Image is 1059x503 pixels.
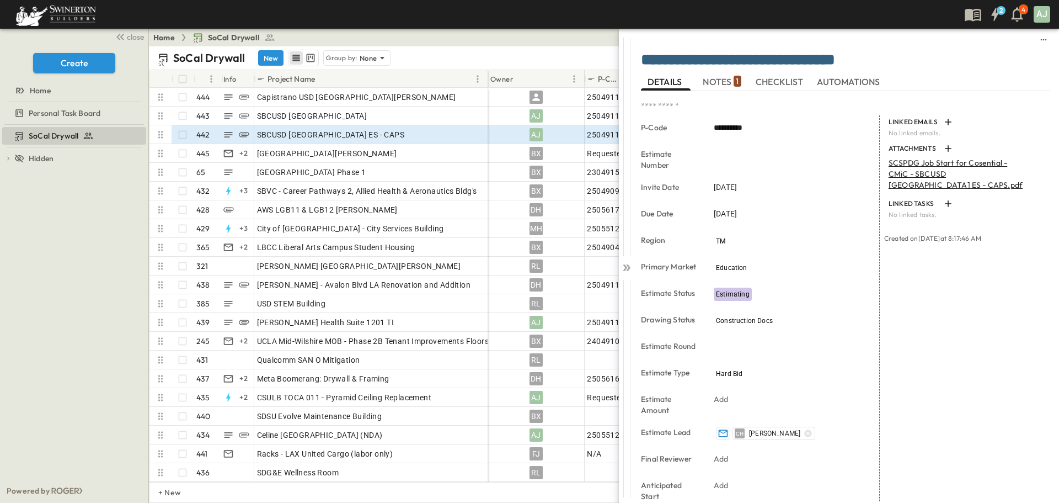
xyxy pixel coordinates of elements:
[714,182,737,193] span: [DATE]
[196,411,211,422] p: 440
[749,429,800,438] span: [PERSON_NAME]
[716,237,725,245] span: TM
[268,73,315,84] p: Project Name
[529,428,543,442] div: AJ
[196,129,210,140] p: 442
[257,317,394,328] span: [PERSON_NAME] Health Suite 1201 TI
[196,148,210,159] p: 445
[529,184,543,198] div: BX
[529,278,543,292] div: DH
[736,433,744,434] span: CH
[641,427,698,438] p: Estimate Lead
[326,52,357,63] p: Group by:
[889,199,939,208] p: LINKED TASKS
[196,223,210,234] p: 429
[529,166,543,179] div: BX
[194,70,221,88] div: #
[1037,33,1050,46] button: sidedrawer-menu
[641,149,698,171] p: Estimate Number
[30,85,51,96] span: Home
[529,335,543,348] div: BX
[641,182,698,193] p: Invite Date
[889,144,939,153] p: ATTACHMENTS
[196,354,208,366] p: 431
[257,242,415,253] span: LBCC Liberal Arts Campus Student Housing
[2,104,146,122] div: test
[173,50,245,66] p: SoCal Drywall
[237,222,250,235] div: + 3
[257,129,405,140] span: SBCUSD [GEOGRAPHIC_DATA] ES - CAPS
[257,110,367,121] span: SBCUSD [GEOGRAPHIC_DATA]
[736,76,739,87] p: 1
[33,53,115,73] button: Create
[529,372,543,385] div: DH
[641,288,698,299] p: Estimate Status
[889,118,939,126] p: LINKED EMAILS
[529,203,543,216] div: DH
[153,32,175,43] a: Home
[889,210,1044,219] p: No linked tasks.
[568,72,581,86] button: Menu
[2,127,146,145] div: test
[257,392,432,403] span: CSULB TOCA 011 - Pyramid Ceiling Replacement
[529,391,543,404] div: AJ
[490,63,514,94] div: Owner
[196,448,208,459] p: 441
[884,234,981,242] span: Created on [DATE] at 8:17:46 AM
[208,32,260,43] span: SoCal Drywall
[196,204,210,215] p: 428
[196,110,210,121] p: 443
[529,241,543,254] div: BX
[257,411,382,422] span: SDSU Evolve Maintenance Building
[196,167,205,178] p: 65
[196,392,210,403] p: 435
[529,109,543,123] div: AJ
[196,373,210,384] p: 437
[196,186,210,197] p: 432
[529,316,543,329] div: AJ
[257,354,360,366] span: Qualcomm SAN O Mitigation
[529,353,543,367] div: RL
[529,147,543,160] div: BX
[196,317,210,328] p: 439
[317,73,329,85] button: Sort
[257,186,477,197] span: SBVC - Career Pathways 2, Allied Health & Aeronautics Bldg's
[641,453,698,464] p: Final Reviewer
[648,77,684,87] span: DETAILS
[641,341,698,352] p: Estimate Round
[257,448,393,459] span: Racks - LAX United Cargo (labor only)
[303,51,317,65] button: kanban view
[237,335,250,348] div: + 2
[529,410,543,423] div: BX
[529,128,543,141] div: AJ
[714,394,729,405] p: Add
[641,314,698,325] p: Drawing Status
[257,467,339,478] span: SDG&E Wellness Room
[29,108,100,119] span: Personal Task Board
[641,208,698,219] p: Due Date
[257,336,564,347] span: UCLA Mid-Wilshire MOB - Phase 2B Tenant Improvements Floors 1-3 100% SD Budget
[529,260,543,273] div: RL
[237,147,250,160] div: + 2
[237,241,250,254] div: + 2
[257,92,456,103] span: Capistrano USD [GEOGRAPHIC_DATA][PERSON_NAME]
[13,3,98,26] img: 6c363589ada0b36f064d841b69d3a419a338230e66bb0a533688fa5cc3e9e735.png
[288,50,319,66] div: table view
[641,394,698,416] p: Estimate Amount
[641,122,698,133] p: P-Code
[1021,6,1025,14] p: 4
[529,466,543,479] div: RL
[158,487,165,498] p: + New
[716,264,747,272] span: Education
[641,480,698,502] p: Anticipated Start
[889,157,1028,190] p: SCSPDG Job Start for Cosential - CMiC - SBCUSD [GEOGRAPHIC_DATA] ES - CAPS.pdf
[196,336,210,347] p: 245
[257,373,389,384] span: Meta Boomerang: Drywall & Framing
[257,261,461,272] span: [PERSON_NAME] [GEOGRAPHIC_DATA][PERSON_NAME]
[641,235,698,246] p: Region
[153,32,282,43] nav: breadcrumbs
[257,167,366,178] span: [GEOGRAPHIC_DATA] Phase 1
[257,204,398,215] span: AWS LGB11 & LGB12 [PERSON_NAME]
[198,73,210,85] button: Sort
[237,391,250,404] div: + 2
